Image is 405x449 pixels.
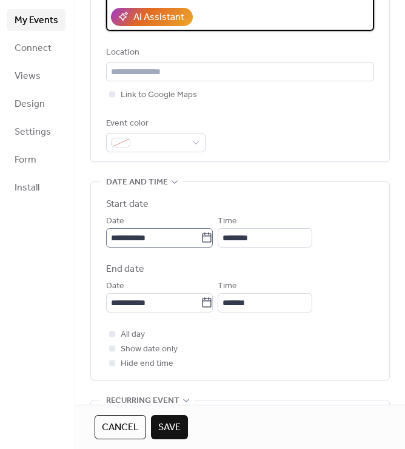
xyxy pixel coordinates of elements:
a: Form [7,149,65,170]
span: Hide end time [121,357,173,371]
div: End date [106,262,144,277]
span: Show date only [121,342,178,357]
span: Recurring event [106,394,179,408]
span: Date and time [106,175,168,190]
span: Install [15,181,39,195]
div: Start date [106,197,149,212]
span: Cancel [102,420,139,435]
a: My Events [7,9,65,31]
a: Settings [7,121,65,143]
span: Time [218,214,237,229]
span: Date [106,279,124,294]
a: Views [7,65,65,87]
div: Event color [106,116,203,131]
span: My Events [15,13,58,28]
span: All day [121,328,145,342]
span: Connect [15,41,52,56]
a: Design [7,93,65,115]
span: Design [15,97,45,112]
span: Date [106,214,124,229]
button: AI Assistant [111,8,193,26]
a: Install [7,177,65,198]
a: Connect [7,37,65,59]
span: Time [218,279,237,294]
button: Cancel [95,415,146,439]
div: AI Assistant [133,10,184,25]
span: Form [15,153,36,167]
span: Link to Google Maps [121,88,197,103]
span: Views [15,69,41,84]
span: Save [158,420,181,435]
button: Save [151,415,188,439]
span: Settings [15,125,51,140]
div: Location [106,46,372,60]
